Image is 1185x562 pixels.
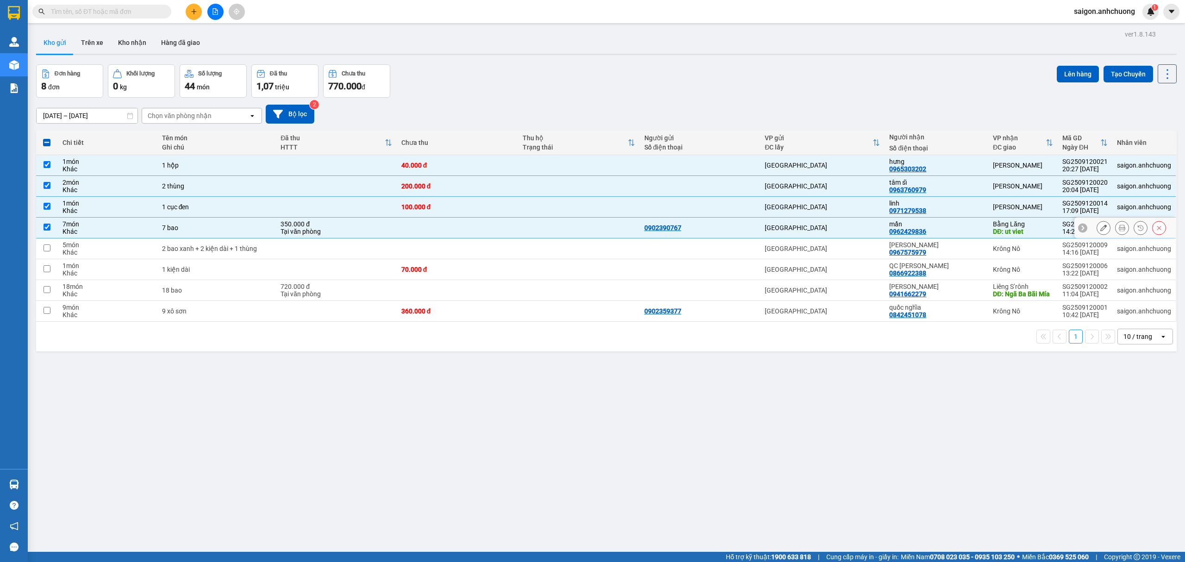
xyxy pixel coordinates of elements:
div: SG2509120010 [1062,220,1108,228]
div: Nhân viên [1117,139,1171,146]
div: Liêng S’rônh [993,283,1053,290]
div: Đơn hàng [55,70,80,77]
span: 44 [185,81,195,92]
div: [GEOGRAPHIC_DATA] [765,266,880,273]
span: saigon.anhchuong [1066,6,1142,17]
span: Cung cấp máy in - giấy in: [826,552,898,562]
span: 770.000 [328,81,362,92]
div: mẩn [889,220,984,228]
div: 14:16 [DATE] [1062,249,1108,256]
span: 1 [1153,4,1156,11]
span: 0 [113,81,118,92]
div: 0965303202 [889,165,926,173]
div: 1 hộp [162,162,272,169]
img: logo-vxr [8,6,20,20]
div: Mã GD [1062,134,1100,142]
div: Sửa đơn hàng [1097,221,1110,235]
img: warehouse-icon [9,480,19,489]
div: saigon.anhchuong [1117,182,1171,190]
button: Tạo Chuyến [1104,66,1153,82]
div: 360.000 đ [401,307,513,315]
div: ĐC lấy [765,144,873,151]
span: search [38,8,45,15]
div: saigon.anhchuong [1117,203,1171,211]
div: ĐC giao [993,144,1046,151]
div: Tên món [162,134,272,142]
div: 0866922388 [889,269,926,277]
strong: 1900 633 818 [771,553,811,561]
div: [GEOGRAPHIC_DATA] [765,224,880,231]
span: Miền Nam [901,552,1015,562]
span: Miền Bắc [1022,552,1089,562]
div: tâm sĩ [889,179,984,186]
svg: open [249,112,256,119]
span: file-add [212,8,218,15]
span: Hỗ trợ kỹ thuật: [726,552,811,562]
div: VP gửi [765,134,873,142]
div: Khác [62,207,153,214]
div: Krông Nô [993,307,1053,315]
span: | [818,552,819,562]
div: 1 món [62,200,153,207]
div: QC Thanh Binh [889,262,984,269]
div: hưng [889,158,984,165]
div: VP nhận [993,134,1046,142]
div: DĐ: Ngã Ba Bãi Mía [993,290,1053,298]
button: Đơn hàng8đơn [36,64,103,98]
div: Khác [62,186,153,194]
div: thanh tùng [889,241,984,249]
button: Hàng đã giao [154,31,207,54]
div: saigon.anhchuong [1117,287,1171,294]
div: 20:27 [DATE] [1062,165,1108,173]
button: plus [186,4,202,20]
th: Toggle SortBy [276,131,397,155]
button: caret-down [1163,4,1179,20]
div: Anh Tuấn [889,283,984,290]
span: message [10,543,19,551]
div: 0902390767 [644,224,681,231]
div: Chưa thu [401,139,513,146]
span: notification [10,522,19,531]
div: Krông Nô [993,266,1053,273]
div: Chọn văn phòng nhận [148,111,212,120]
div: 200.000 đ [401,182,513,190]
div: 0963760979 [889,186,926,194]
div: Ghi chú [162,144,272,151]
div: Khối lượng [126,70,155,77]
img: warehouse-icon [9,60,19,70]
div: Người nhận [889,133,984,141]
div: 10 / trang [1123,332,1152,341]
button: Kho gửi [36,31,74,54]
div: Chi tiết [62,139,153,146]
div: SG2509120009 [1062,241,1108,249]
div: [GEOGRAPHIC_DATA] [765,307,880,315]
div: DĐ: ut viet [993,228,1053,235]
div: Khác [62,311,153,318]
div: 14:28 [DATE] [1062,228,1108,235]
div: Khác [62,290,153,298]
div: SG2509120020 [1062,179,1108,186]
div: Khác [62,269,153,277]
div: [PERSON_NAME] [993,162,1053,169]
div: 13:22 [DATE] [1062,269,1108,277]
svg: open [1160,333,1167,340]
strong: 0369 525 060 [1049,553,1089,561]
div: 7 món [62,220,153,228]
div: 1 kiện dài [162,266,272,273]
div: 7 bao [162,224,272,231]
div: 11:04 [DATE] [1062,290,1108,298]
button: Kho nhận [111,31,154,54]
div: 18 món [62,283,153,290]
div: 9 món [62,304,153,311]
div: Khác [62,228,153,235]
button: Số lượng44món [180,64,247,98]
div: Số điện thoại [644,144,756,151]
button: file-add [207,4,224,20]
span: triệu [275,83,289,91]
button: Khối lượng0kg [108,64,175,98]
th: Toggle SortBy [518,131,639,155]
input: Select a date range. [37,108,137,123]
div: SG2509120006 [1062,262,1108,269]
div: 350.000 đ [281,220,392,228]
span: món [197,83,210,91]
